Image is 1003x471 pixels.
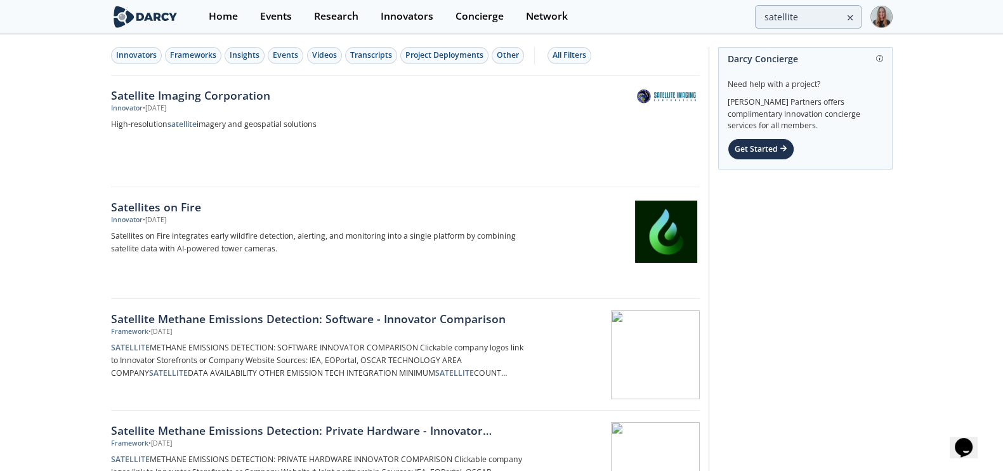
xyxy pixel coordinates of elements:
div: Innovator [111,215,143,225]
img: Satellites on Fire [635,201,697,263]
img: Satellite Imaging Corporation [635,89,697,104]
div: Satellite Methane Emissions Detection: Private Hardware - Innovator Comparison [111,422,531,439]
div: Events [273,50,298,61]
strong: satellite [167,119,197,129]
img: Profile [870,6,893,28]
div: Events [260,11,292,22]
div: Framework [111,439,148,449]
button: Insights [225,47,265,64]
strong: SATELLITE [111,342,150,353]
div: Home [209,11,238,22]
div: Need help with a project? [728,70,883,90]
div: • [DATE] [148,327,172,337]
div: Satellite Imaging Corporation [111,87,531,103]
div: Project Deployments [405,50,483,61]
button: Innovators [111,47,162,64]
div: Innovator [111,103,143,114]
button: Events [268,47,303,64]
div: Get Started [728,138,794,160]
div: Frameworks [170,50,216,61]
strong: SATELLITE [435,368,474,378]
div: All Filters [553,50,586,61]
strong: SATELLITE [111,454,150,465]
div: • [DATE] [143,215,166,225]
div: Research [314,11,358,22]
p: Satellites on Fire integrates early wildfire detection, alerting, and monitoring into a single pl... [111,230,531,255]
button: Transcripts [345,47,397,64]
img: logo-wide.svg [111,6,180,28]
div: Framework [111,327,148,337]
div: Satellite Methane Emissions Detection: Software - Innovator Comparison [111,310,531,327]
iframe: chat widget [950,420,990,458]
div: • [DATE] [148,439,172,449]
strong: SATELLITE [149,368,188,378]
a: Satellite Methane Emissions Detection: Software - Innovator Comparison Framework •[DATE] SATELLIT... [111,299,700,411]
img: information.svg [876,55,883,62]
div: Other [497,50,519,61]
div: Satellites on Fire [111,199,531,215]
div: Transcripts [350,50,392,61]
input: Advanced Search [755,5,862,29]
a: Satellites on Fire Innovator •[DATE] Satellites on Fire integrates early wildfire detection, aler... [111,187,700,299]
div: [PERSON_NAME] Partners offers complimentary innovation concierge services for all members. [728,90,883,132]
div: Concierge [456,11,504,22]
div: Darcy Concierge [728,48,883,70]
div: • [DATE] [143,103,166,114]
p: METHANE EMISSIONS DETECTION: SOFTWARE INNOVATOR COMPARISON Clickable company logos link to Innova... [111,342,531,380]
button: Videos [307,47,342,64]
div: Videos [312,50,337,61]
div: Innovators [116,50,157,61]
div: Network [526,11,568,22]
button: All Filters [547,47,591,64]
button: Other [492,47,524,64]
div: Innovators [381,11,433,22]
div: Insights [230,50,259,61]
p: High-resolution imagery and geospatial solutions [111,118,531,131]
a: Satellite Imaging Corporation Innovator •[DATE] High-resolutionsatelliteimagery and geospatial so... [111,76,700,187]
button: Frameworks [165,47,221,64]
button: Project Deployments [400,47,488,64]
